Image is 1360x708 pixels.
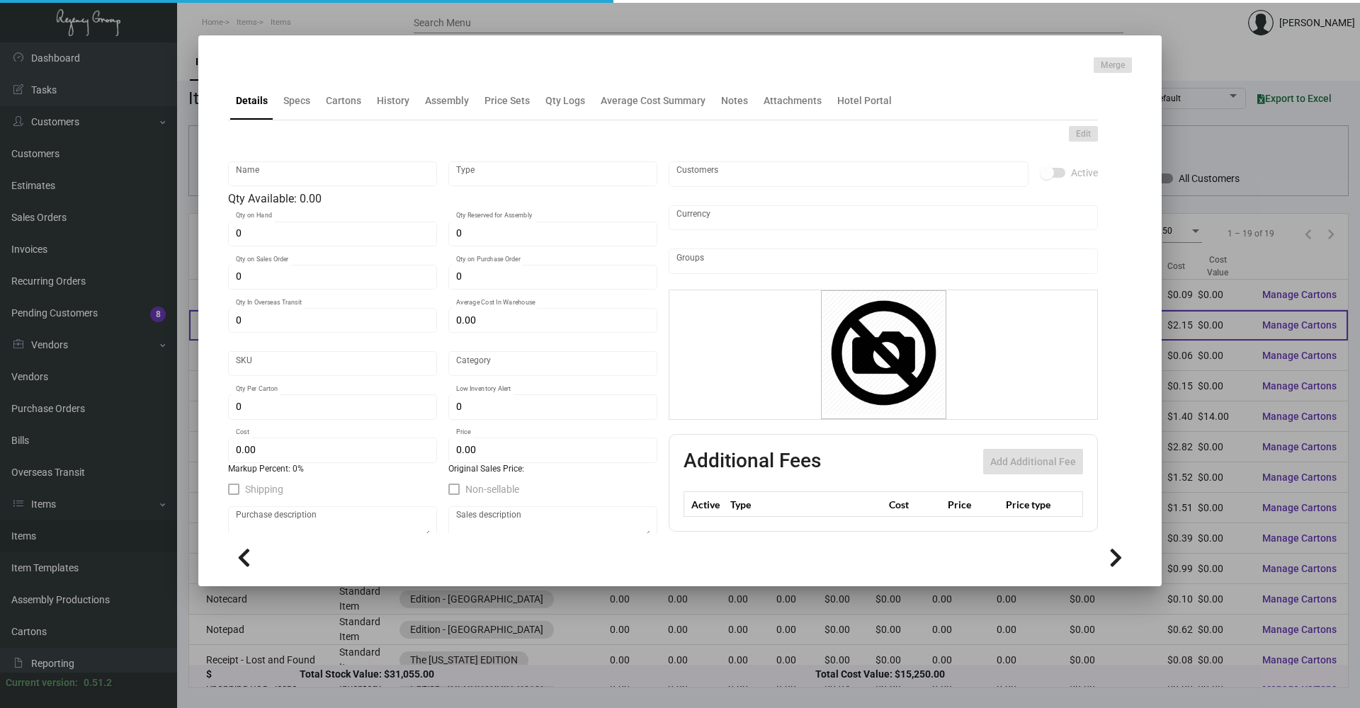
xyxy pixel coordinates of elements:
span: Merge [1101,59,1125,72]
th: Type [727,492,885,517]
div: Average Cost Summary [601,93,705,108]
div: History [377,93,409,108]
button: Merge [1094,57,1132,73]
span: Active [1071,164,1098,181]
div: Notes [721,93,748,108]
div: Cartons [326,93,361,108]
div: Qty Logs [545,93,585,108]
h2: Additional Fees [684,449,821,474]
th: Active [684,492,727,517]
div: Qty Available: 0.00 [228,190,657,207]
div: 0.51.2 [84,675,112,690]
span: Non-sellable [465,481,519,498]
th: Price type [1002,492,1066,517]
div: Current version: [6,675,78,690]
span: Edit [1076,128,1091,140]
input: Add new.. [676,169,1021,180]
th: Price [944,492,1002,517]
button: Edit [1069,126,1098,142]
th: Cost [885,492,943,517]
div: Assembly [425,93,469,108]
div: Attachments [764,93,822,108]
span: Shipping [245,481,283,498]
div: Hotel Portal [837,93,892,108]
div: Price Sets [484,93,530,108]
div: Details [236,93,268,108]
div: Specs [283,93,310,108]
button: Add Additional Fee [983,449,1083,474]
input: Add new.. [676,256,1091,267]
span: Add Additional Fee [990,456,1076,467]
